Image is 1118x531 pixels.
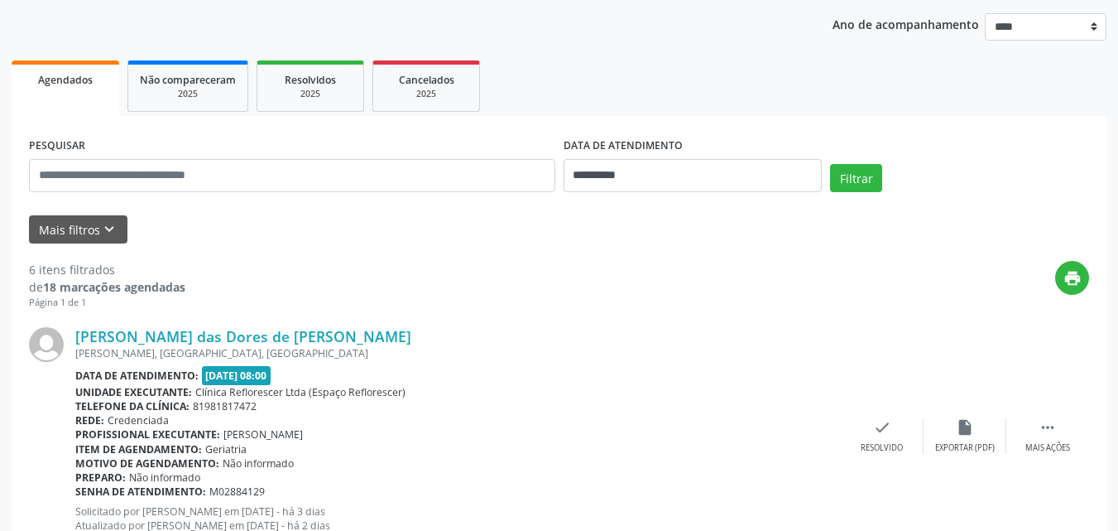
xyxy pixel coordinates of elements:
[140,88,236,100] div: 2025
[75,346,841,360] div: [PERSON_NAME], [GEOGRAPHIC_DATA], [GEOGRAPHIC_DATA]
[75,413,104,427] b: Rede:
[202,366,271,385] span: [DATE] 08:00
[75,442,202,456] b: Item de agendamento:
[195,385,405,399] span: Clínica Reflorescer Ltda (Espaço Reflorescer)
[223,427,303,442] span: [PERSON_NAME]
[100,220,118,239] i: keyboard_arrow_down
[399,73,454,87] span: Cancelados
[29,261,185,278] div: 6 itens filtrados
[269,88,352,100] div: 2025
[129,471,200,485] span: Não informado
[75,327,411,345] a: [PERSON_NAME] das Dores de [PERSON_NAME]
[956,418,974,437] i: insert_drive_file
[205,442,247,456] span: Geriatria
[38,73,93,87] span: Agendados
[830,164,882,192] button: Filtrar
[1063,269,1082,287] i: print
[43,279,185,295] strong: 18 marcações agendadas
[75,427,220,442] b: Profissional executante:
[29,327,64,362] img: img
[1039,418,1057,437] i: 
[29,133,85,159] label: PESQUISAR
[833,13,979,34] p: Ano de acompanhamento
[1025,442,1070,454] div: Mais ações
[385,88,468,100] div: 2025
[209,485,265,499] span: M02884129
[75,456,219,471] b: Motivo de agendamento:
[29,296,185,310] div: Página 1 de 1
[285,73,336,87] span: Resolvidos
[1055,261,1089,295] button: print
[108,413,169,427] span: Credenciada
[75,369,199,383] b: Data de atendimento:
[29,278,185,296] div: de
[75,485,206,499] b: Senha de atendimento:
[223,456,294,471] span: Não informado
[75,385,192,399] b: Unidade executante:
[75,399,190,413] b: Telefone da clínica:
[193,399,257,413] span: 81981817472
[935,442,995,454] div: Exportar (PDF)
[140,73,236,87] span: Não compareceram
[29,215,127,244] button: Mais filtroskeyboard_arrow_down
[564,133,683,159] label: DATA DE ATENDIMENTO
[861,442,903,454] div: Resolvido
[873,418,891,437] i: check
[75,471,126,485] b: Preparo:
